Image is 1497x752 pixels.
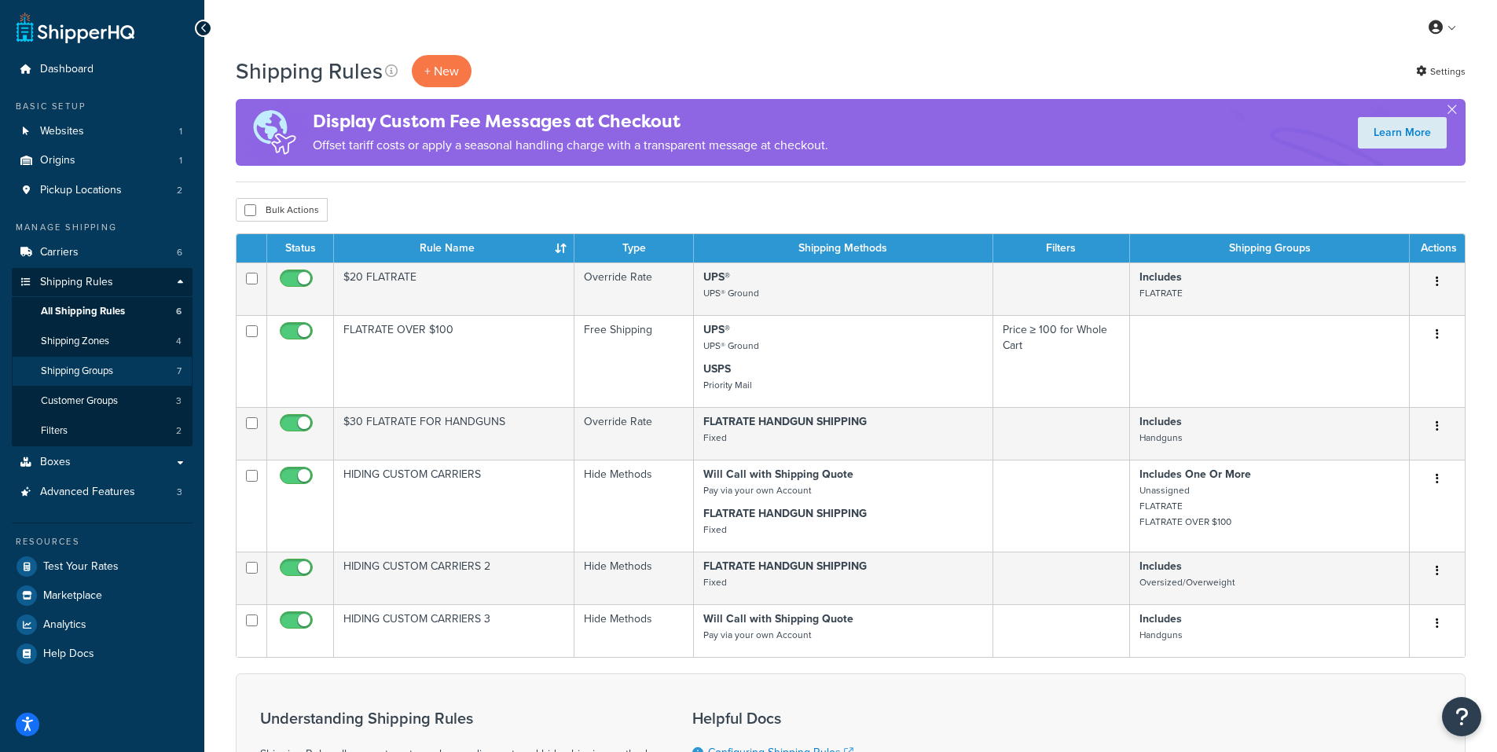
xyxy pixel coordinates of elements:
td: Free Shipping [574,315,694,407]
h1: Shipping Rules [236,56,383,86]
li: Customer Groups [12,387,193,416]
small: UPS® Ground [703,339,759,353]
span: Analytics [43,618,86,632]
button: Open Resource Center [1442,697,1481,736]
span: 3 [177,486,182,499]
span: Test Your Rates [43,560,119,574]
li: Marketplace [12,581,193,610]
span: Shipping Rules [40,276,113,289]
span: 7 [177,365,182,378]
span: 2 [177,184,182,197]
span: Boxes [40,456,71,469]
a: Dashboard [12,55,193,84]
span: Carriers [40,246,79,259]
li: Origins [12,146,193,175]
span: 1 [179,154,182,167]
button: Bulk Actions [236,198,328,222]
strong: Will Call with Shipping Quote [703,466,853,482]
p: + New [412,55,471,87]
strong: Includes One Or More [1139,466,1251,482]
a: ShipperHQ Home [17,12,134,43]
li: Shipping Zones [12,327,193,356]
td: Hide Methods [574,552,694,604]
li: Pickup Locations [12,176,193,205]
th: Status [267,234,334,262]
li: Shipping Rules [12,268,193,447]
td: Price ≥ 100 for Whole Cart [993,315,1131,407]
strong: FLATRATE HANDGUN SHIPPING [703,413,867,430]
span: Dashboard [40,63,94,76]
li: All Shipping Rules [12,297,193,326]
th: Shipping Methods [694,234,992,262]
span: Filters [41,424,68,438]
th: Shipping Groups [1130,234,1410,262]
span: Marketplace [43,589,102,603]
a: Websites 1 [12,117,193,146]
a: Boxes [12,448,193,477]
strong: Will Call with Shipping Quote [703,611,853,627]
span: All Shipping Rules [41,305,125,318]
small: UPS® Ground [703,286,759,300]
li: Shipping Groups [12,357,193,386]
small: Handguns [1139,431,1183,445]
td: HIDING CUSTOM CARRIERS 2 [334,552,574,604]
span: Customer Groups [41,394,118,408]
small: Pay via your own Account [703,483,811,497]
h3: Helpful Docs [692,710,950,727]
td: $30 FLATRATE FOR HANDGUNS [334,407,574,460]
strong: Includes [1139,413,1182,430]
small: Fixed [703,575,727,589]
span: Help Docs [43,647,94,661]
strong: FLATRATE HANDGUN SHIPPING [703,505,867,522]
a: Test Your Rates [12,552,193,581]
span: Pickup Locations [40,184,122,197]
a: Filters 2 [12,416,193,446]
td: HIDING CUSTOM CARRIERS [334,460,574,552]
a: Settings [1416,61,1466,83]
span: Shipping Groups [41,365,113,378]
span: Websites [40,125,84,138]
span: 4 [176,335,182,348]
a: Shipping Zones 4 [12,327,193,356]
span: 6 [176,305,182,318]
strong: UPS® [703,269,730,285]
span: Advanced Features [40,486,135,499]
a: Learn More [1358,117,1447,149]
small: Priority Mail [703,378,752,392]
th: Type [574,234,694,262]
a: Customer Groups 3 [12,387,193,416]
a: Shipping Rules [12,268,193,297]
td: $20 FLATRATE [334,262,574,315]
div: Basic Setup [12,100,193,113]
strong: Includes [1139,269,1182,285]
strong: USPS [703,361,731,377]
strong: Includes [1139,611,1182,627]
a: Help Docs [12,640,193,668]
li: Carriers [12,238,193,267]
a: Analytics [12,611,193,639]
td: FLATRATE OVER $100 [334,315,574,407]
td: Override Rate [574,407,694,460]
a: Shipping Groups 7 [12,357,193,386]
th: Rule Name : activate to sort column ascending [334,234,574,262]
td: Override Rate [574,262,694,315]
strong: Includes [1139,558,1182,574]
div: Resources [12,535,193,548]
td: Hide Methods [574,460,694,552]
h4: Display Custom Fee Messages at Checkout [313,108,828,134]
h3: Understanding Shipping Rules [260,710,653,727]
strong: UPS® [703,321,730,338]
small: Pay via your own Account [703,628,811,642]
li: Filters [12,416,193,446]
strong: FLATRATE HANDGUN SHIPPING [703,558,867,574]
th: Filters [993,234,1131,262]
p: Offset tariff costs or apply a seasonal handling charge with a transparent message at checkout. [313,134,828,156]
span: 2 [176,424,182,438]
span: Shipping Zones [41,335,109,348]
a: Carriers 6 [12,238,193,267]
small: Fixed [703,523,727,537]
